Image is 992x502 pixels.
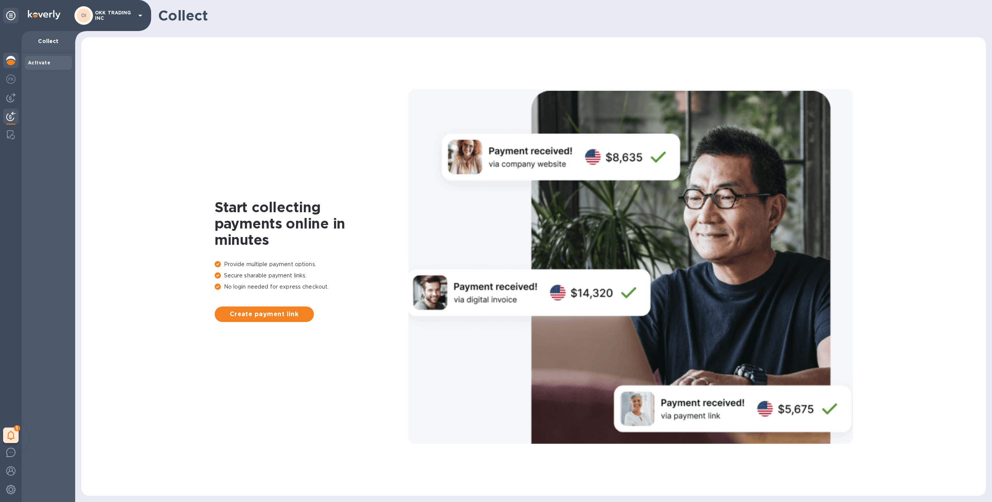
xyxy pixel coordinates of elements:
[6,74,15,84] img: Foreign exchange
[215,306,314,322] button: Create payment link
[215,272,408,280] p: Secure sharable payment links.
[221,310,308,319] span: Create payment link
[28,60,50,66] b: Activate
[3,8,19,23] div: Unpin categories
[28,37,69,45] p: Collect
[14,425,20,431] span: 1
[28,10,60,19] img: Logo
[215,283,408,291] p: No login needed for express checkout.
[215,199,408,248] h1: Start collecting payments online in minutes
[215,260,408,268] p: Provide multiple payment options.
[81,12,87,18] b: OI
[158,7,980,24] h1: Collect
[95,10,134,21] p: OKK TRADING INC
